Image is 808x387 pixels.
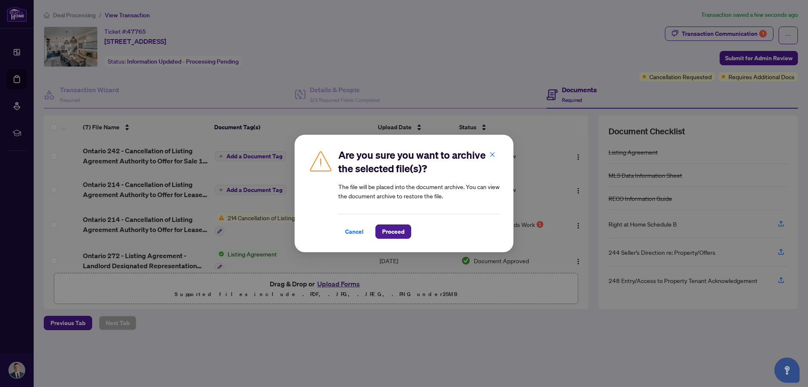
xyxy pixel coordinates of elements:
span: Proceed [382,225,404,238]
h2: Are you sure you want to archive the selected file(s)? [338,148,500,175]
button: Proceed [375,224,411,239]
button: Cancel [338,224,370,239]
button: Open asap [774,358,800,383]
img: Caution Icon [308,148,333,173]
article: The file will be placed into the document archive. You can view the document archive to restore t... [338,182,500,200]
span: Cancel [345,225,364,238]
span: close [489,152,495,157]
